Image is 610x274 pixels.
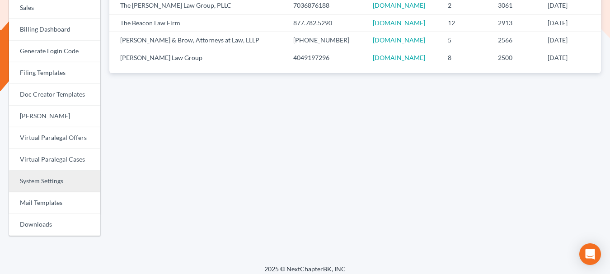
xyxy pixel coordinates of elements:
a: Filing Templates [9,62,100,84]
td: [DATE] [540,14,601,32]
div: Open Intercom Messenger [579,243,601,265]
a: Downloads [9,214,100,236]
td: 8 [441,49,490,66]
a: System Settings [9,171,100,192]
td: 2566 [491,32,540,49]
a: Generate Login Code [9,41,100,62]
a: [DOMAIN_NAME] [373,19,425,27]
td: 877.782.5290 [286,14,366,32]
td: [PERSON_NAME] & Brow, Attorneys at Law, LLLP [109,32,286,49]
a: Virtual Paralegal Offers [9,127,100,149]
td: 2500 [491,49,540,66]
a: [DOMAIN_NAME] [373,36,425,44]
a: [DOMAIN_NAME] [373,54,425,61]
a: [PERSON_NAME] [9,106,100,127]
a: Mail Templates [9,192,100,214]
td: [PHONE_NUMBER] [286,32,366,49]
a: Virtual Paralegal Cases [9,149,100,171]
td: 4049197296 [286,49,366,66]
td: [DATE] [540,32,601,49]
td: 2913 [491,14,540,32]
td: 5 [441,32,490,49]
td: [PERSON_NAME] Law Group [109,49,286,66]
a: Billing Dashboard [9,19,100,41]
a: Doc Creator Templates [9,84,100,106]
a: [DOMAIN_NAME] [373,1,425,9]
td: The Beacon Law Firm [109,14,286,32]
td: [DATE] [540,49,601,66]
td: 12 [441,14,490,32]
